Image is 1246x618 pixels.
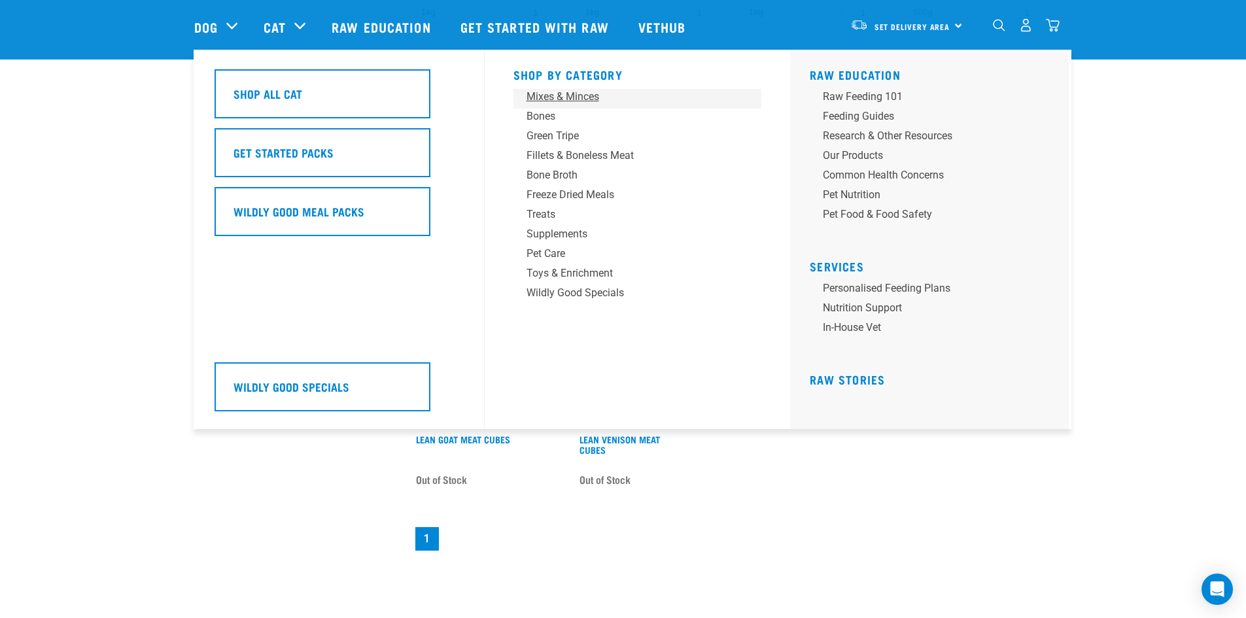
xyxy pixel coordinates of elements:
[810,128,1058,148] a: Research & Other Resources
[527,285,731,301] div: Wildly Good Specials
[580,437,660,452] a: Lean Venison Meat Cubes
[810,376,885,383] a: Raw Stories
[513,167,762,187] a: Bone Broth
[993,19,1005,31] img: home-icon-1@2x.png
[416,470,467,489] span: Out of Stock
[850,19,868,31] img: van-moving.png
[415,527,439,551] a: Page 1
[874,24,950,29] span: Set Delivery Area
[810,71,901,78] a: Raw Education
[527,187,731,203] div: Freeze Dried Meals
[513,68,762,78] h5: Shop By Category
[810,109,1058,128] a: Feeding Guides
[580,470,631,489] span: Out of Stock
[810,320,1058,339] a: In-house vet
[234,144,334,161] h5: Get Started Packs
[810,300,1058,320] a: Nutrition Support
[527,226,731,242] div: Supplements
[319,1,447,53] a: Raw Education
[1046,18,1060,32] img: home-icon@2x.png
[234,378,349,395] h5: Wildly Good Specials
[264,17,286,37] a: Cat
[234,203,364,220] h5: Wildly Good Meal Packs
[810,281,1058,300] a: Personalised Feeding Plans
[513,285,762,305] a: Wildly Good Specials
[1202,574,1233,605] div: Open Intercom Messenger
[810,89,1058,109] a: Raw Feeding 101
[416,437,510,441] a: Lean Goat Meat Cubes
[527,89,731,105] div: Mixes & Minces
[810,187,1058,207] a: Pet Nutrition
[527,167,731,183] div: Bone Broth
[413,524,1052,553] nav: pagination
[527,148,731,163] div: Fillets & Boneless Meat
[513,128,762,148] a: Green Tripe
[810,207,1058,226] a: Pet Food & Food Safety
[823,128,1027,144] div: Research & Other Resources
[194,17,218,37] a: Dog
[513,207,762,226] a: Treats
[215,362,463,421] a: Wildly Good Specials
[823,109,1027,124] div: Feeding Guides
[215,69,463,128] a: Shop All Cat
[447,1,625,53] a: Get started with Raw
[823,148,1027,163] div: Our Products
[513,89,762,109] a: Mixes & Minces
[513,266,762,285] a: Toys & Enrichment
[234,85,302,102] h5: Shop All Cat
[215,128,463,187] a: Get Started Packs
[513,246,762,266] a: Pet Care
[527,246,731,262] div: Pet Care
[625,1,702,53] a: Vethub
[810,148,1058,167] a: Our Products
[513,187,762,207] a: Freeze Dried Meals
[215,187,463,246] a: Wildly Good Meal Packs
[810,167,1058,187] a: Common Health Concerns
[527,207,731,222] div: Treats
[513,148,762,167] a: Fillets & Boneless Meat
[513,109,762,128] a: Bones
[527,109,731,124] div: Bones
[1019,18,1033,32] img: user.png
[823,89,1027,105] div: Raw Feeding 101
[527,266,731,281] div: Toys & Enrichment
[823,207,1027,222] div: Pet Food & Food Safety
[513,226,762,246] a: Supplements
[823,187,1027,203] div: Pet Nutrition
[810,260,1058,270] h5: Services
[527,128,731,144] div: Green Tripe
[823,167,1027,183] div: Common Health Concerns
